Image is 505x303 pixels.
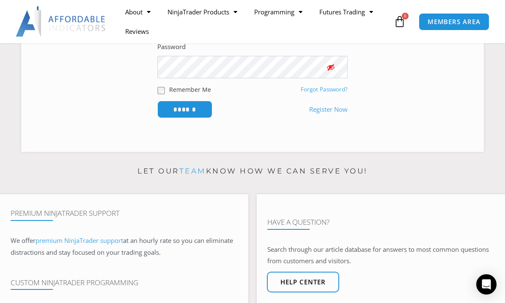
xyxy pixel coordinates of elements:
[11,236,233,256] span: at an hourly rate so you can eliminate distractions and stay focused on your trading goals.
[36,236,123,245] a: premium NinjaTrader support
[267,218,494,226] h4: Have A Question?
[169,85,211,94] label: Remember Me
[267,272,339,292] a: Help center
[246,2,311,22] a: Programming
[11,236,36,245] span: We offer
[117,2,159,22] a: About
[117,2,392,41] nav: Menu
[314,56,348,78] button: Show password
[117,22,157,41] a: Reviews
[16,6,107,37] img: LogoAI | Affordable Indicators – NinjaTrader
[179,167,206,175] a: team
[428,19,480,25] span: MEMBERS AREA
[267,244,494,267] p: Search through our article database for answers to most common questions from customers and visit...
[476,274,497,295] div: Open Intercom Messenger
[159,2,246,22] a: NinjaTrader Products
[402,13,409,19] span: 0
[157,41,186,53] label: Password
[301,85,348,93] a: Forgot Password?
[280,279,326,285] span: Help center
[419,13,489,30] a: MEMBERS AREA
[11,209,238,218] h4: Premium NinjaTrader Support
[309,104,348,116] a: Register Now
[11,278,238,287] h4: Custom NinjaTrader Programming
[381,9,418,34] a: 0
[311,2,381,22] a: Futures Trading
